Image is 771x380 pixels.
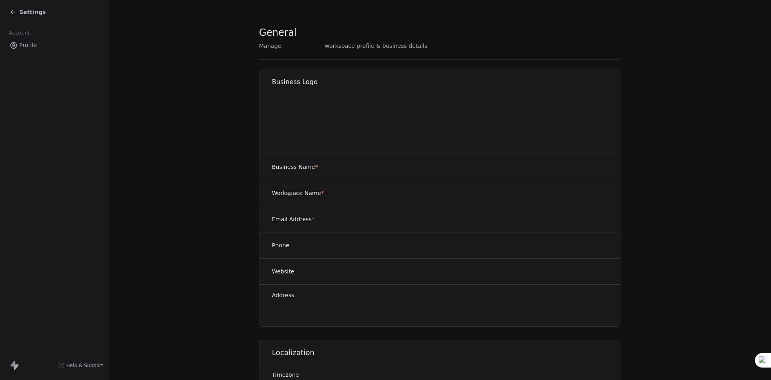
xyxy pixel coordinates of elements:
[272,348,621,357] h1: Localization
[10,8,46,16] a: Settings
[66,362,103,369] span: Help & Support
[325,42,428,50] span: workspace profile & business details
[272,189,324,197] label: Workspace Name
[272,215,314,223] label: Email Address
[272,163,318,171] label: Business Name
[272,267,294,275] label: Website
[5,27,33,39] span: Account
[19,41,37,49] span: Profile
[259,27,297,39] span: General
[272,241,289,249] label: Phone
[6,39,102,52] a: Profile
[259,42,281,50] span: Manage
[272,371,387,379] label: Timezone
[272,291,294,299] label: Address
[19,8,46,16] span: Settings
[58,362,103,369] a: Help & Support
[272,78,621,86] h1: Business Logo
